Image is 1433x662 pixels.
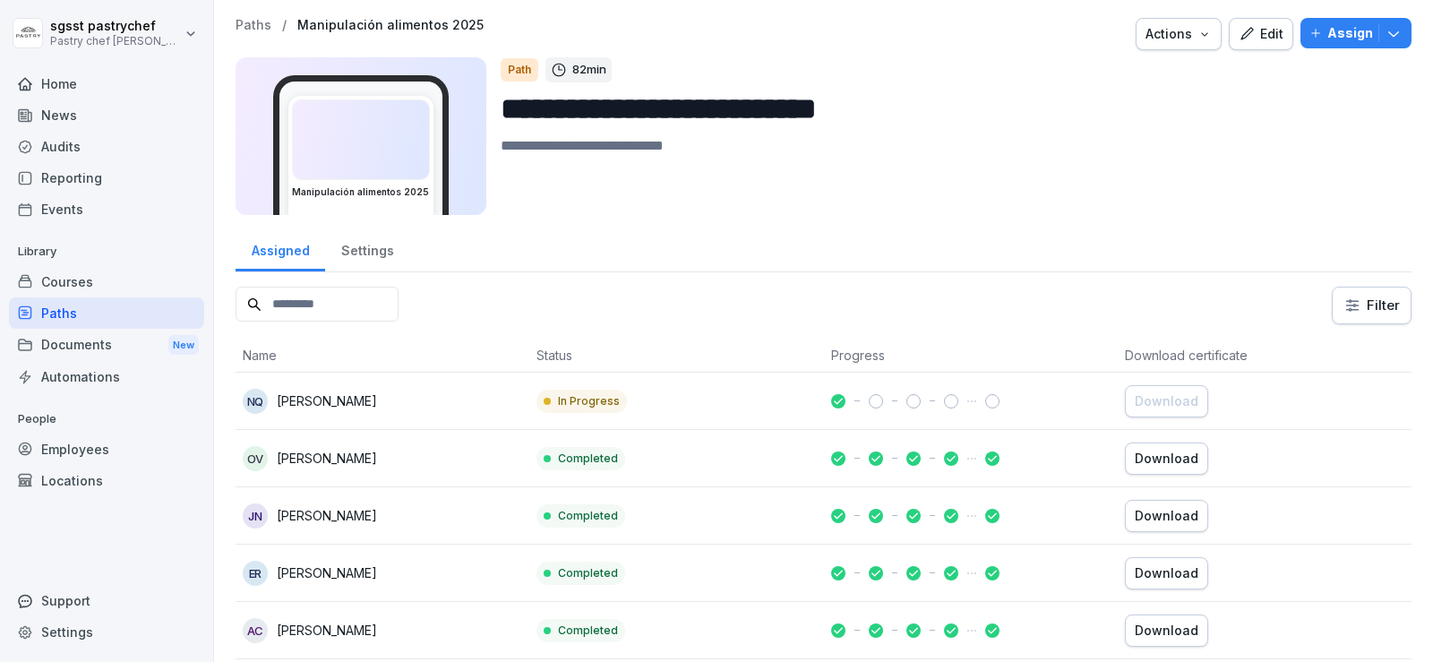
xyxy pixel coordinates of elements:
div: Filter [1343,297,1400,314]
p: [PERSON_NAME] [277,563,377,582]
p: [PERSON_NAME] [277,391,377,410]
div: New [168,335,199,356]
p: In Progress [558,393,620,409]
p: [PERSON_NAME] [277,621,377,640]
a: Events [9,193,204,225]
th: Download certificate [1118,339,1412,373]
p: Pastry chef [PERSON_NAME] y Cocina gourmet [50,35,181,47]
button: Download [1125,385,1208,417]
div: NQ [243,389,268,414]
th: Name [236,339,529,373]
button: Download [1125,500,1208,532]
a: Audits [9,131,204,162]
button: Download [1125,557,1208,589]
p: Completed [558,623,618,639]
div: OV [243,446,268,471]
div: Download [1135,621,1198,641]
div: Support [9,585,204,616]
div: Download [1135,449,1198,469]
a: DocumentsNew [9,329,204,362]
p: Library [9,237,204,266]
p: sgsst pastrychef [50,19,181,34]
button: Assign [1300,18,1412,48]
a: Paths [236,18,271,33]
a: Reporting [9,162,204,193]
p: Completed [558,565,618,581]
p: Assign [1327,23,1373,43]
h3: Manipulación alimentos 2025 [292,185,430,199]
p: [PERSON_NAME] [277,506,377,525]
p: [PERSON_NAME] [277,449,377,468]
th: Status [529,339,823,373]
p: / [282,18,287,33]
a: News [9,99,204,131]
a: Home [9,68,204,99]
button: Filter [1333,288,1411,323]
div: Path [501,58,538,82]
p: 82 min [572,61,606,79]
p: People [9,405,204,434]
div: Edit [1239,24,1283,44]
p: Completed [558,508,618,524]
a: Employees [9,434,204,465]
div: Download [1135,506,1198,526]
a: Settings [9,616,204,648]
div: Documents [9,329,204,362]
div: JN [243,503,268,529]
div: Download [1135,563,1198,583]
div: AC [243,618,268,643]
a: Locations [9,465,204,496]
a: Assigned [236,226,325,271]
th: Progress [824,339,1118,373]
button: Edit [1229,18,1293,50]
a: Settings [325,226,409,271]
button: Download [1125,615,1208,647]
button: Download [1125,443,1208,475]
a: Courses [9,266,204,297]
div: Actions [1146,24,1212,44]
button: Actions [1136,18,1222,50]
a: Paths [9,297,204,329]
a: Automations [9,361,204,392]
a: Manipulación alimentos 2025 [297,18,484,33]
p: Completed [558,451,618,467]
div: Download [1135,391,1198,411]
div: ER [243,561,268,586]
